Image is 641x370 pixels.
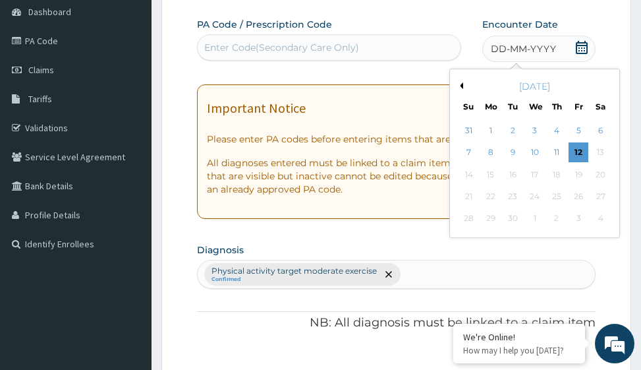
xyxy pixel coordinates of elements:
div: Choose Tuesday, September 9th, 2025 [503,143,522,163]
p: NB: All diagnosis must be linked to a claim item [197,315,595,332]
div: Choose Saturday, September 6th, 2025 [591,121,611,140]
div: Choose Thursday, September 4th, 2025 [547,121,567,140]
div: Choose Friday, September 5th, 2025 [569,121,588,140]
span: We're online! [76,105,182,238]
div: Choose Thursday, September 11th, 2025 [547,143,567,163]
div: Choose Monday, September 8th, 2025 [481,143,501,163]
div: Choose Friday, September 12th, 2025 [569,143,588,163]
div: Not available Monday, September 29th, 2025 [481,209,501,229]
img: d_794563401_company_1708531726252_794563401 [24,66,53,99]
div: Choose Monday, September 1st, 2025 [481,121,501,140]
div: Choose Sunday, September 7th, 2025 [459,143,479,163]
label: PA Code / Prescription Code [197,18,332,31]
span: DD-MM-YYYY [491,42,556,55]
span: Dashboard [28,6,71,18]
div: Not available Tuesday, September 16th, 2025 [503,165,522,185]
div: Not available Friday, October 3rd, 2025 [569,209,588,229]
div: Not available Sunday, September 28th, 2025 [459,209,479,229]
div: Not available Saturday, September 13th, 2025 [591,143,611,163]
div: Not available Thursday, September 25th, 2025 [547,187,567,206]
div: Sa [595,101,606,112]
div: Not available Saturday, September 20th, 2025 [591,165,611,185]
div: Choose Sunday, August 31st, 2025 [459,121,479,140]
div: Not available Sunday, September 21st, 2025 [459,187,479,206]
div: Not available Monday, September 15th, 2025 [481,165,501,185]
div: Not available Wednesday, October 1st, 2025 [525,209,545,229]
div: [DATE] [455,80,614,93]
p: Please enter PA codes before entering items that are not attached to a PA code [207,133,585,146]
div: Not available Sunday, September 14th, 2025 [459,165,479,185]
div: Not available Tuesday, September 23rd, 2025 [503,187,522,206]
p: All diagnoses entered must be linked to a claim item. Diagnosis & Claim Items that are visible bu... [207,156,585,196]
div: We [529,101,540,112]
div: Not available Wednesday, September 17th, 2025 [525,165,545,185]
span: Claims [28,64,54,76]
label: Encounter Date [482,18,558,31]
button: Previous Month [457,82,463,89]
div: Not available Friday, September 26th, 2025 [569,187,588,206]
div: Not available Thursday, October 2nd, 2025 [547,209,567,229]
div: Th [551,101,563,112]
div: Minimize live chat window [216,7,248,38]
div: Not available Monday, September 22nd, 2025 [481,187,501,206]
div: Mo [485,101,496,112]
div: We're Online! [463,331,575,343]
div: Choose Tuesday, September 2nd, 2025 [503,121,522,140]
div: Not available Wednesday, September 24th, 2025 [525,187,545,206]
div: month 2025-09 [458,120,611,230]
div: Choose Wednesday, September 10th, 2025 [525,143,545,163]
div: Chat with us now [69,74,221,91]
span: Tariffs [28,93,52,105]
div: Fr [573,101,584,112]
div: Tu [507,101,518,112]
div: Not available Friday, September 19th, 2025 [569,165,588,185]
div: Not available Tuesday, September 30th, 2025 [503,209,522,229]
textarea: Type your message and hit 'Enter' [7,237,251,284]
div: Not available Saturday, September 27th, 2025 [591,187,611,206]
h1: Important Notice [207,101,306,115]
div: Su [463,101,474,112]
p: How may I help you today? [463,345,575,356]
div: Choose Wednesday, September 3rd, 2025 [525,121,545,140]
div: Not available Thursday, September 18th, 2025 [547,165,567,185]
div: Not available Saturday, October 4th, 2025 [591,209,611,229]
label: Diagnosis [197,243,244,257]
div: Enter Code(Secondary Care Only) [204,41,359,54]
